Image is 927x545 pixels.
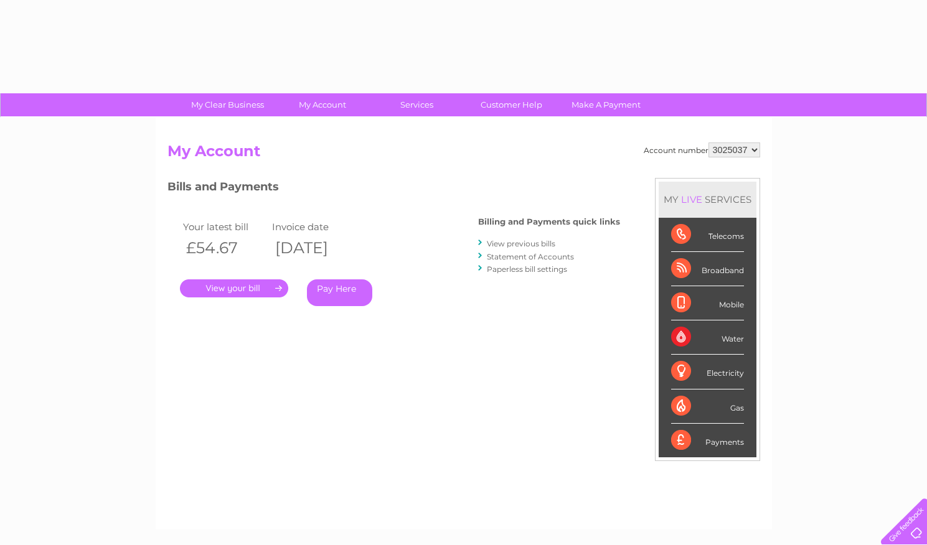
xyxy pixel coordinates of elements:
a: Services [365,93,468,116]
div: MY SERVICES [659,182,756,217]
div: Gas [671,389,744,424]
a: Statement of Accounts [487,252,574,261]
td: Your latest bill [180,218,270,235]
a: My Account [271,93,374,116]
h2: My Account [167,142,760,166]
a: Make A Payment [555,93,657,116]
a: Customer Help [460,93,563,116]
div: Account number [644,142,760,157]
th: £54.67 [180,235,270,261]
div: Broadband [671,252,744,286]
div: Mobile [671,286,744,320]
a: Pay Here [307,279,372,306]
div: Water [671,320,744,355]
th: [DATE] [269,235,359,261]
div: LIVE [679,193,705,205]
a: Paperless bill settings [487,264,567,274]
td: Invoice date [269,218,359,235]
h3: Bills and Payments [167,178,620,200]
a: View previous bills [487,239,555,248]
div: Payments [671,424,744,457]
div: Electricity [671,355,744,389]
h4: Billing and Payments quick links [478,217,620,226]
div: Telecoms [671,218,744,252]
a: . [180,279,288,297]
a: My Clear Business [176,93,279,116]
